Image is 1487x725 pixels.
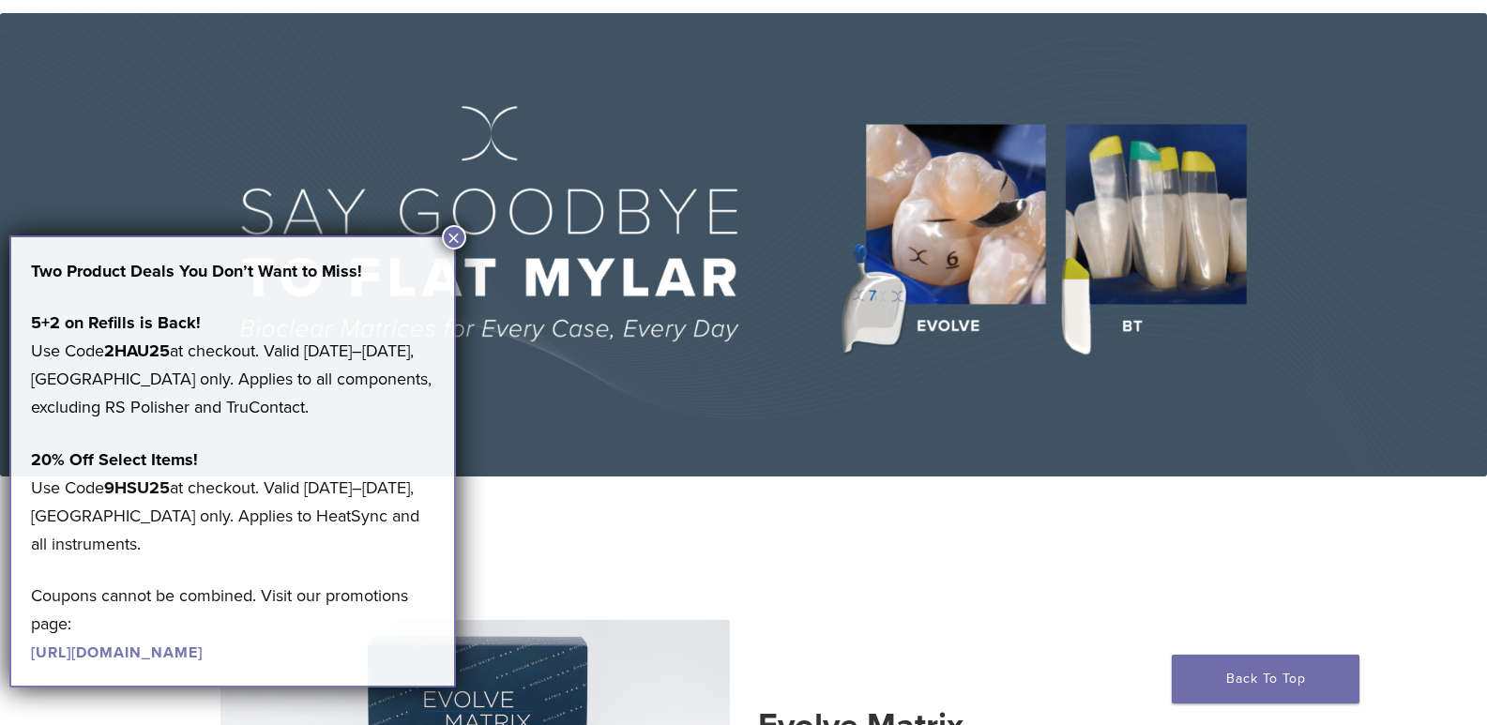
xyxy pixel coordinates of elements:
[31,449,198,470] strong: 20% Off Select Items!
[31,643,203,662] a: [URL][DOMAIN_NAME]
[31,309,434,421] p: Use Code at checkout. Valid [DATE]–[DATE], [GEOGRAPHIC_DATA] only. Applies to all components, exc...
[31,312,201,333] strong: 5+2 on Refills is Back!
[1172,655,1359,703] a: Back To Top
[104,340,170,361] strong: 2HAU25
[442,225,466,249] button: Close
[31,261,362,281] strong: Two Product Deals You Don’t Want to Miss!
[31,446,434,558] p: Use Code at checkout. Valid [DATE]–[DATE], [GEOGRAPHIC_DATA] only. Applies to HeatSync and all in...
[31,582,434,666] p: Coupons cannot be combined. Visit our promotions page:
[104,477,170,498] strong: 9HSU25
